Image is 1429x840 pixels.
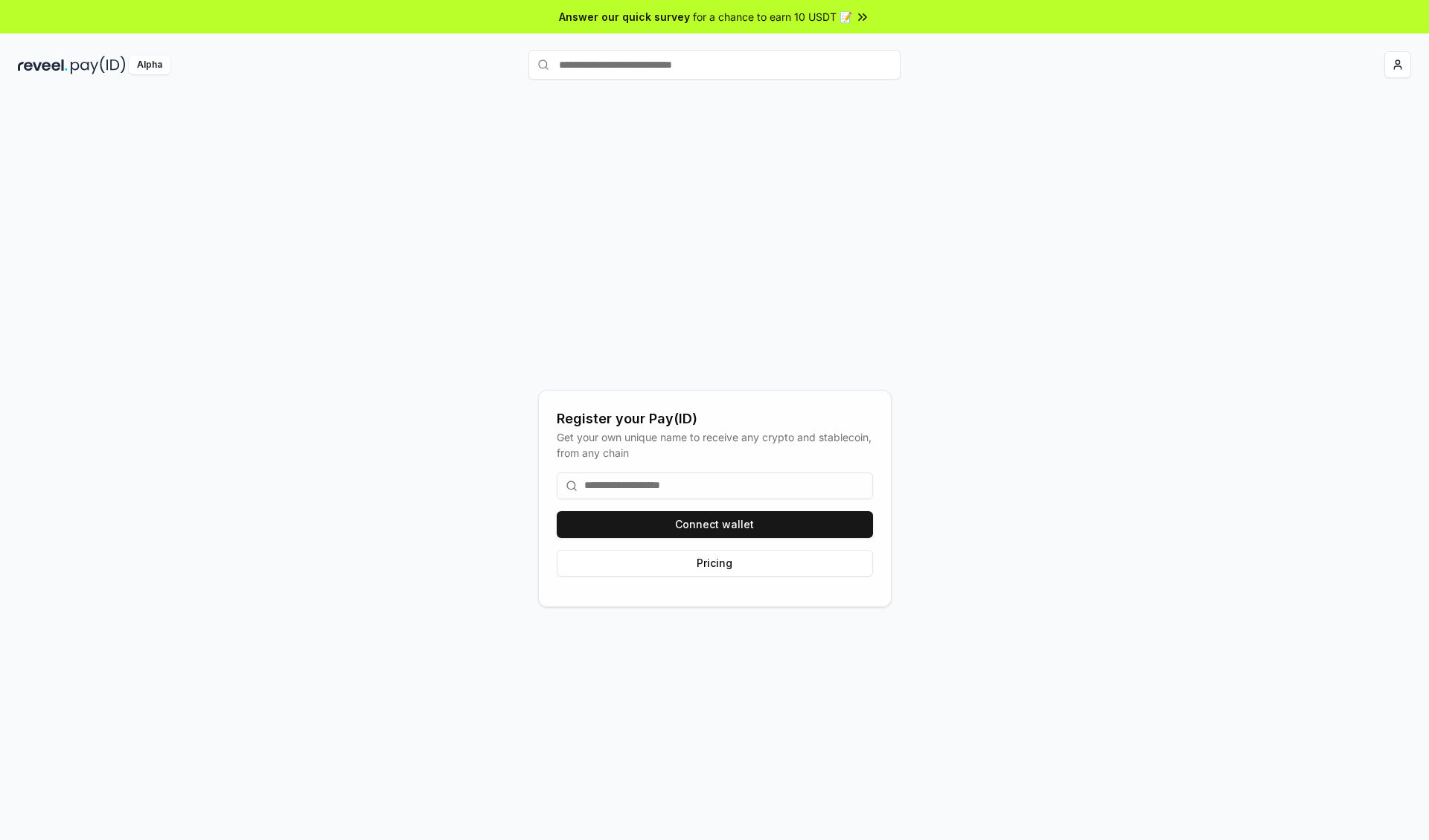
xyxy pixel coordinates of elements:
span: for a chance to earn 10 USDT 📝 [693,9,852,25]
span: Answer our quick survey [559,9,690,25]
button: Pricing [557,550,873,577]
div: Register your Pay(ID) [557,408,873,429]
button: Connect wallet [557,511,873,538]
div: Alpha [129,56,170,74]
img: reveel_dark [18,56,68,74]
div: Get your own unique name to receive any crypto and stablecoin, from any chain [557,429,873,461]
img: pay_id [71,56,126,74]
